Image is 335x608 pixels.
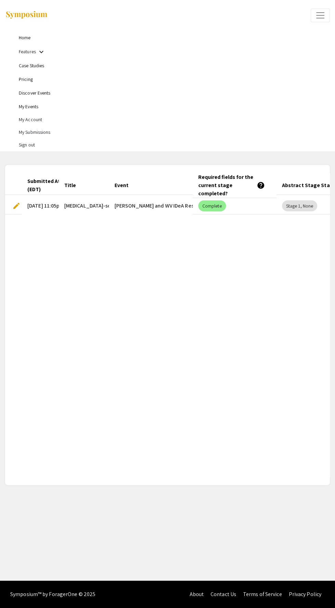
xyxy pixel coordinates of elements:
a: My Events [19,103,38,110]
a: Home [19,34,30,41]
div: Required fields for the current stage completed? [198,173,265,198]
a: Discover Events [19,90,51,96]
li: My Submissions [19,126,330,139]
a: Features [19,48,36,55]
div: Event [115,181,135,189]
a: Case Studies [19,62,44,69]
div: Title [64,181,82,189]
a: Terms of Service [243,591,282,598]
li: Sign out [19,139,330,151]
div: Symposium™ by ForagerOne © 2025 [10,581,95,608]
mat-icon: Expand Features list [37,48,45,56]
button: Expand or Collapse Menu [311,9,330,22]
a: Contact Us [211,591,236,598]
iframe: Chat [5,577,29,603]
a: Privacy Policy [289,591,321,598]
mat-chip: Complete [198,200,226,211]
div: Event [115,181,129,189]
mat-icon: help [257,181,265,189]
a: About [189,591,204,598]
a: Pricing [19,76,33,82]
div: Submitted At (EDT) [27,177,60,194]
div: Required fields for the current stage completed?help [198,173,271,198]
mat-cell: [PERSON_NAME] and WV IDeA Research Conference [109,198,193,214]
span: edit [12,202,21,210]
div: Title [64,181,76,189]
mat-chip: Stage 1, None [282,200,317,211]
img: Symposium by ForagerOne [5,11,48,20]
mat-cell: [DATE] 11:05pm [22,198,59,214]
div: Submitted At (EDT) [27,177,66,194]
li: My Account [19,113,330,126]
